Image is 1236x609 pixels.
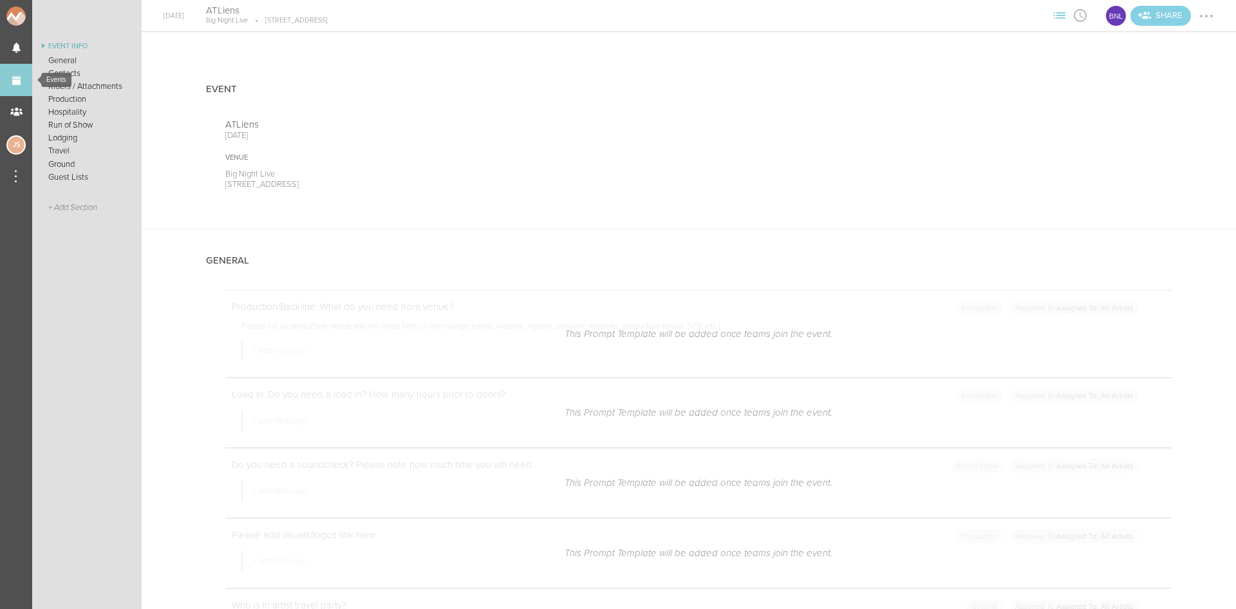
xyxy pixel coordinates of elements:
p: [STREET_ADDRESS] [248,16,328,25]
a: Ground [32,158,142,171]
p: [STREET_ADDRESS] [225,179,670,189]
a: Riders / Attachments [32,80,142,93]
h4: Event [206,84,237,95]
a: Event Info [32,39,142,54]
div: Big Night Live [1105,5,1127,27]
h4: ATLiens [206,5,328,17]
a: Guest Lists [32,171,142,184]
span: View Sections [1049,11,1070,19]
a: Hospitality [32,106,142,119]
a: General [32,54,142,67]
p: ATLiens [225,119,670,130]
a: Run of Show [32,119,142,131]
div: Jessica Smith [6,135,26,155]
h4: General [206,255,249,266]
a: Invite teams to the Event [1130,6,1191,26]
div: Share [1130,6,1191,26]
a: Lodging [32,131,142,144]
div: BNL [1105,5,1127,27]
a: Production [32,93,142,106]
span: View Itinerary [1070,11,1091,19]
p: [DATE] [225,130,670,140]
p: Big Night Live [206,16,248,25]
img: NOMAD [6,6,79,26]
div: Venue [225,153,670,162]
a: Contacts [32,67,142,80]
span: + Add Section [48,203,97,213]
p: Big Night Live [225,169,670,179]
a: Travel [32,144,142,157]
